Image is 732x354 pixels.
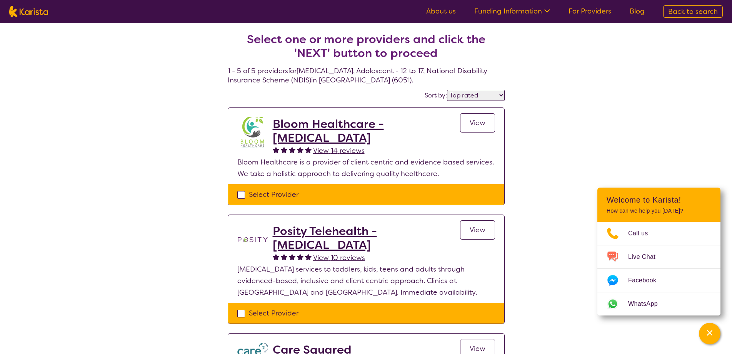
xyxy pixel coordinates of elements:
[630,7,645,16] a: Blog
[313,252,365,263] a: View 10 reviews
[699,323,720,344] button: Channel Menu
[273,253,279,260] img: fullstar
[628,251,665,263] span: Live Chat
[237,224,268,255] img: t1bslo80pcylnzwjhndq.png
[273,146,279,153] img: fullstar
[297,253,303,260] img: fullstar
[273,224,460,252] a: Posity Telehealth - [MEDICAL_DATA]
[237,263,495,298] p: [MEDICAL_DATA] services to toddlers, kids, teens and adults through evidenced-based, inclusive an...
[668,7,718,16] span: Back to search
[273,117,460,145] a: Bloom Healthcare - [MEDICAL_DATA]
[289,146,295,153] img: fullstar
[470,118,485,128] span: View
[628,228,657,239] span: Call us
[460,113,495,133] a: View
[628,275,665,286] span: Facebook
[597,222,720,315] ul: Choose channel
[663,5,723,18] a: Back to search
[470,344,485,353] span: View
[237,117,268,148] img: kyxjko9qh2ft7c3q1pd9.jpg
[305,146,312,153] img: fullstar
[305,253,312,260] img: fullstar
[281,253,287,260] img: fullstar
[607,208,711,214] p: How can we help you [DATE]?
[297,146,303,153] img: fullstar
[237,156,495,180] p: Bloom Healthcare is a provider of client centric and evidence based services. We take a holistic ...
[597,188,720,315] div: Channel Menu
[426,7,456,16] a: About us
[628,298,667,310] span: WhatsApp
[289,253,295,260] img: fullstar
[470,225,485,235] span: View
[425,91,447,99] label: Sort by:
[607,195,711,205] h2: Welcome to Karista!
[9,6,48,17] img: Karista logo
[281,146,287,153] img: fullstar
[237,32,495,60] h2: Select one or more providers and click the 'NEXT' button to proceed
[313,253,365,262] span: View 10 reviews
[460,220,495,240] a: View
[597,292,720,315] a: Web link opens in a new tab.
[313,145,365,156] a: View 14 reviews
[228,14,505,85] h4: 1 - 5 of 5 providers for [MEDICAL_DATA] , Adolescent - 12 to 17 , National Disability Insurance S...
[569,7,611,16] a: For Providers
[474,7,550,16] a: Funding Information
[313,146,365,155] span: View 14 reviews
